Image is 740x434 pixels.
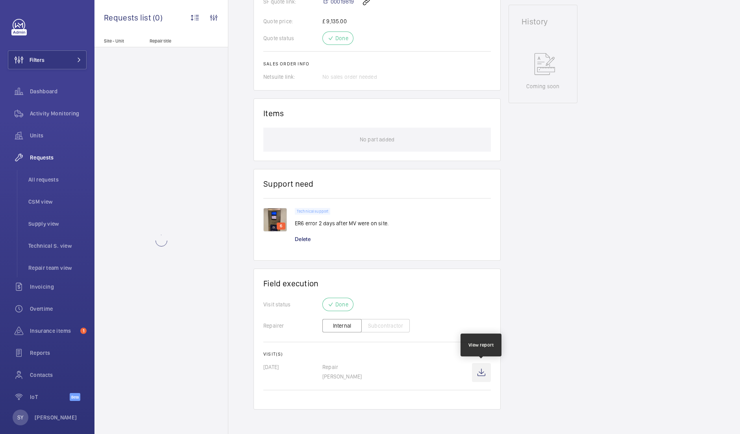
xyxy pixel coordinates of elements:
[28,264,87,272] span: Repair team view
[263,108,284,118] h1: Items
[30,132,87,139] span: Units
[278,223,284,230] p: 6
[522,18,564,26] h1: History
[28,242,87,250] span: Technical S. view
[150,38,202,44] p: Repair title
[30,327,77,335] span: Insurance items
[263,61,491,67] h2: Sales order info
[295,235,318,243] div: Delete
[28,176,87,184] span: All requests
[8,50,87,69] button: Filters
[297,210,328,213] p: Technical support
[263,208,287,232] img: 1747654461147-549cd7d6-25d1-474d-a483-3b7cb5b63012
[35,414,77,421] p: [PERSON_NAME]
[322,319,362,332] button: Internal
[30,109,87,117] span: Activity Monitoring
[263,278,491,288] h1: Field execution
[17,414,23,421] p: SY
[335,300,348,308] p: Done
[30,393,70,401] span: IoT
[30,283,87,291] span: Invoicing
[30,56,44,64] span: Filters
[322,373,472,380] p: [PERSON_NAME]
[28,220,87,228] span: Supply view
[263,363,322,371] p: [DATE]
[94,38,146,44] p: Site - Unit
[30,87,87,95] span: Dashboard
[104,13,153,22] span: Requests list
[28,198,87,206] span: CSM view
[70,393,80,401] span: Beta
[295,219,388,227] p: ER6 error 2 days after MV were on site.
[30,371,87,379] span: Contacts
[322,363,472,371] p: Repair
[30,154,87,161] span: Requests
[263,351,491,357] h2: Visit(s)
[30,305,87,313] span: Overtime
[526,82,559,90] p: Coming soon
[30,349,87,357] span: Reports
[360,128,394,151] p: No part added
[263,179,314,189] h1: Support need
[468,341,494,349] div: View report
[80,328,87,334] span: 1
[361,319,410,332] button: Subcontractor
